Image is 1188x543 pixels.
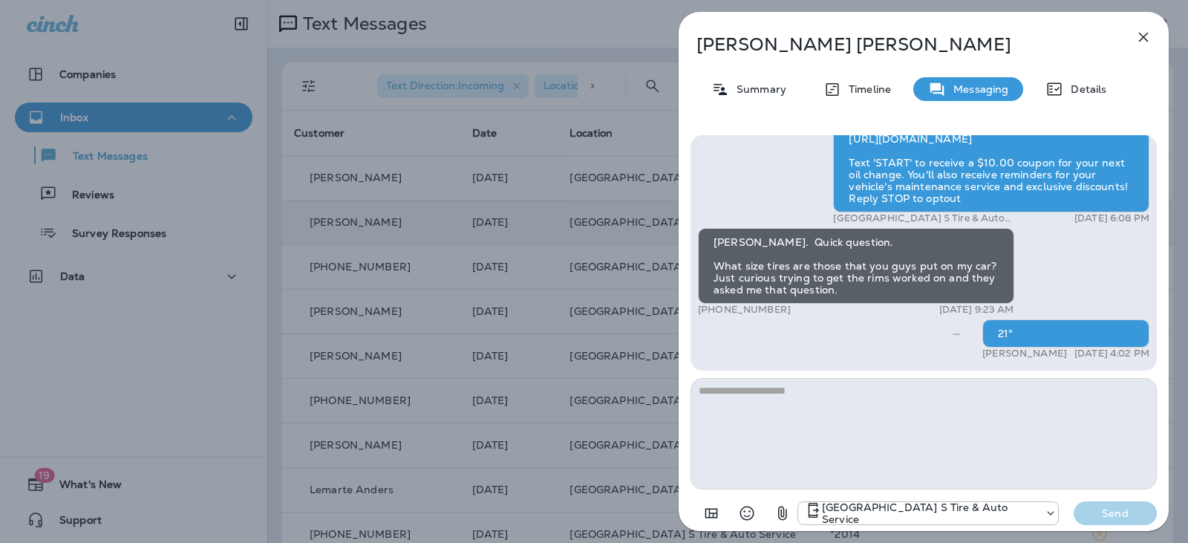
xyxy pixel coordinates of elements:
p: [GEOGRAPHIC_DATA] S Tire & Auto Service [822,501,1037,525]
p: [GEOGRAPHIC_DATA] S Tire & Auto Service [833,212,1022,224]
p: [PERSON_NAME] [982,348,1067,360]
p: Details [1063,83,1106,95]
span: Sent [953,326,960,339]
div: Thank you for stopping by BAY AREA Point S Tire & Auto Service! If you're happy with the service ... [833,65,1149,212]
div: 21" [982,319,1149,348]
p: [DATE] 6:08 PM [1074,212,1149,224]
p: [DATE] 9:23 AM [939,304,1014,316]
p: Messaging [946,83,1008,95]
button: Add in a premade template [696,498,726,528]
p: [PHONE_NUMBER] [698,304,791,316]
p: [DATE] 4:02 PM [1074,348,1149,360]
div: [PERSON_NAME]. Quick question. What size tires are those that you guys put on my car? Just curiou... [698,228,1014,304]
p: Summary [729,83,786,95]
button: Select an emoji [732,498,762,528]
p: [PERSON_NAME] [PERSON_NAME] [696,34,1102,55]
p: Timeline [841,83,891,95]
div: +1 (410) 437-4404 [798,501,1058,525]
